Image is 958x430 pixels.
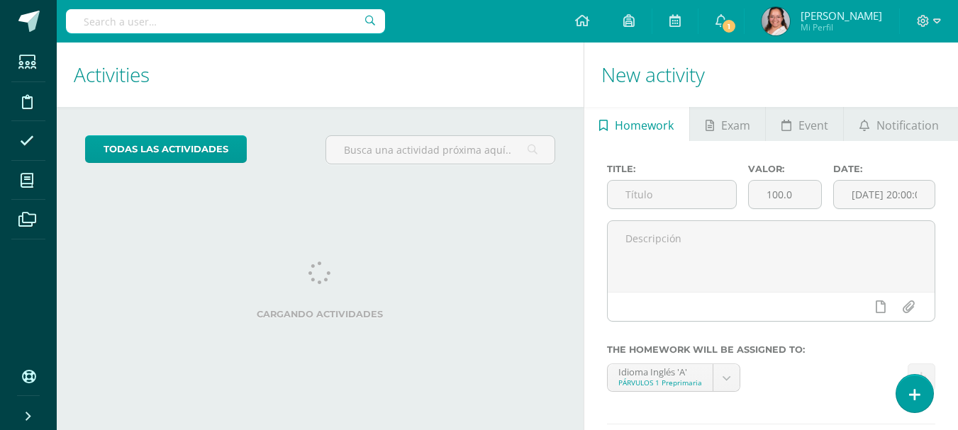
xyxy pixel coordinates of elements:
[748,164,822,174] label: Valor:
[326,136,554,164] input: Busca una actividad próxima aquí...
[601,43,941,107] h1: New activity
[618,378,702,387] div: PÁRVULOS 1 Preprimaria
[584,107,689,141] a: Homework
[85,135,247,163] a: todas las Actividades
[834,181,935,208] input: Fecha de entrega
[801,21,882,33] span: Mi Perfil
[798,108,828,142] span: Event
[766,107,843,141] a: Event
[608,181,737,208] input: Título
[607,164,737,174] label: Title:
[801,9,882,23] span: [PERSON_NAME]
[721,18,737,34] span: 1
[615,108,674,142] span: Homework
[721,108,750,142] span: Exam
[66,9,385,33] input: Search a user…
[74,43,567,107] h1: Activities
[85,309,555,319] label: Cargando actividades
[749,181,821,208] input: Puntos máximos
[762,7,790,35] img: dc5ff4e07cc4005fde0d66d8b3792a65.png
[618,364,702,378] div: Idioma Inglés 'A'
[833,164,935,174] label: Date:
[844,107,954,141] a: Notification
[876,108,939,142] span: Notification
[608,364,740,391] a: Idioma Inglés 'A'PÁRVULOS 1 Preprimaria
[690,107,765,141] a: Exam
[607,344,935,355] label: The homework will be assigned to:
